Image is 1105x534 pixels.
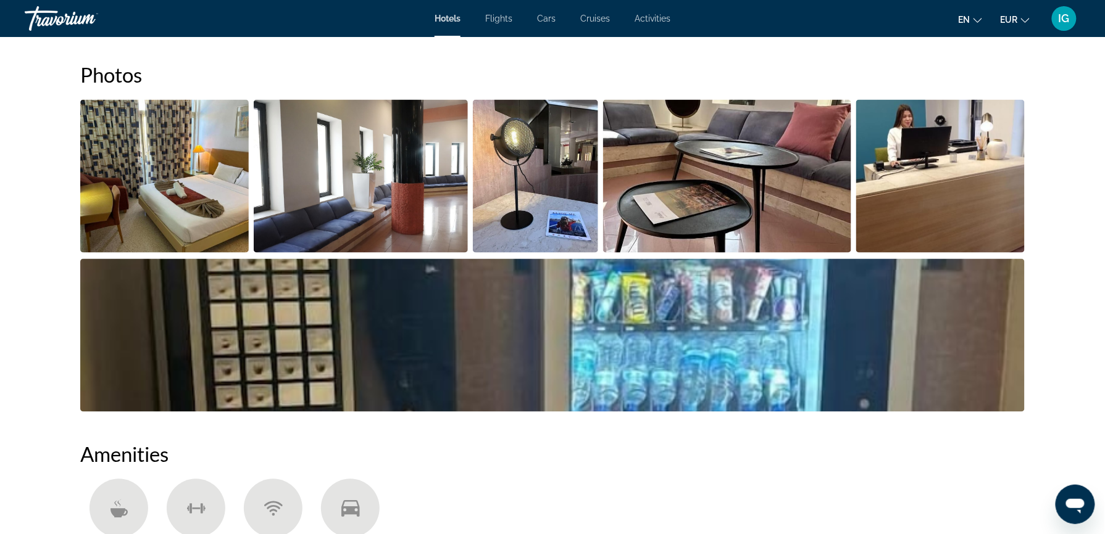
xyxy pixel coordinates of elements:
[959,15,970,25] span: en
[1056,485,1095,524] iframe: Button to launch messaging window
[485,14,512,23] a: Flights
[580,14,610,23] a: Cruises
[254,99,469,253] button: Open full-screen image slider
[1001,15,1018,25] span: EUR
[80,442,1025,467] h2: Amenities
[25,2,148,35] a: Travorium
[1001,10,1030,28] button: Change currency
[856,99,1025,253] button: Open full-screen image slider
[80,258,1025,413] button: Open full-screen image slider
[959,10,982,28] button: Change language
[1048,6,1080,31] button: User Menu
[603,99,852,253] button: Open full-screen image slider
[80,62,1025,87] h2: Photos
[80,99,249,253] button: Open full-screen image slider
[473,99,598,253] button: Open full-screen image slider
[435,14,461,23] a: Hotels
[537,14,556,23] a: Cars
[1059,12,1070,25] span: IG
[635,14,670,23] a: Activities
